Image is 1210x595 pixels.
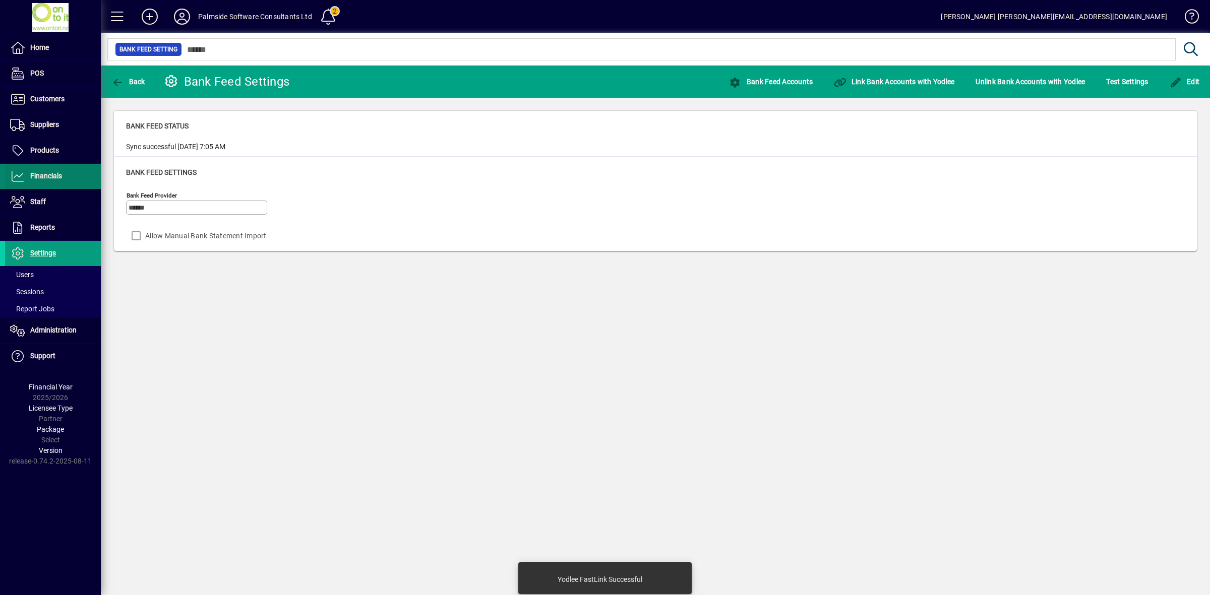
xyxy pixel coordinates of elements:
a: Staff [5,189,101,215]
a: Users [5,266,101,283]
a: Report Jobs [5,300,101,317]
button: Unlink Bank Accounts with Yodlee [973,73,1087,91]
div: Yodlee FastLink Successful [558,574,642,584]
a: Administration [5,318,101,343]
a: Reports [5,215,101,240]
button: Back [109,73,148,91]
span: Suppliers [30,120,59,128]
span: Bank Feed Accounts [729,78,813,86]
span: Edit [1170,78,1200,86]
a: Knowledge Base [1177,2,1197,35]
div: Sync successful [DATE] 7:05 AM [126,142,225,152]
mat-label: Bank Feed Provider [127,192,177,199]
button: Profile [166,8,198,26]
span: Support [30,352,55,360]
span: Unlink Bank Accounts with Yodlee [976,74,1085,90]
a: Sessions [5,283,101,300]
span: Test Settings [1106,74,1148,90]
div: Bank Feed Settings [164,74,290,90]
a: Support [5,344,101,369]
button: Test Settings [1104,73,1151,91]
button: Edit [1167,73,1202,91]
app-page-header-button: Back [101,73,156,91]
span: Products [30,146,59,154]
span: Back [111,78,145,86]
a: Products [5,138,101,163]
span: Home [30,43,49,51]
span: Financials [30,172,62,180]
div: [PERSON_NAME] [PERSON_NAME][EMAIL_ADDRESS][DOMAIN_NAME] [941,9,1167,25]
a: Financials [5,164,101,189]
span: Financial Year [29,383,73,391]
span: Users [10,271,34,279]
span: Customers [30,95,65,103]
span: Administration [30,326,77,334]
span: Sessions [10,288,44,296]
span: Link Bank Accounts with Yodlee [834,78,954,86]
span: POS [30,69,44,77]
span: Reports [30,223,55,231]
span: Staff [30,197,46,206]
span: Settings [30,249,56,257]
button: Add [134,8,166,26]
span: Report Jobs [10,305,54,313]
div: Palmside Software Consultants Ltd [198,9,312,25]
a: Home [5,35,101,60]
a: Suppliers [5,112,101,138]
span: Version [39,446,63,454]
span: Package [37,425,64,433]
button: Bank Feed Accounts [727,73,815,91]
span: Bank Feed Status [126,122,189,130]
a: POS [5,61,101,86]
a: Customers [5,87,101,112]
span: Bank Feed Setting [119,44,177,54]
span: Licensee Type [29,404,73,412]
span: Bank Feed Settings [126,168,197,176]
button: Link Bank Accounts with Yodlee [831,73,957,91]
